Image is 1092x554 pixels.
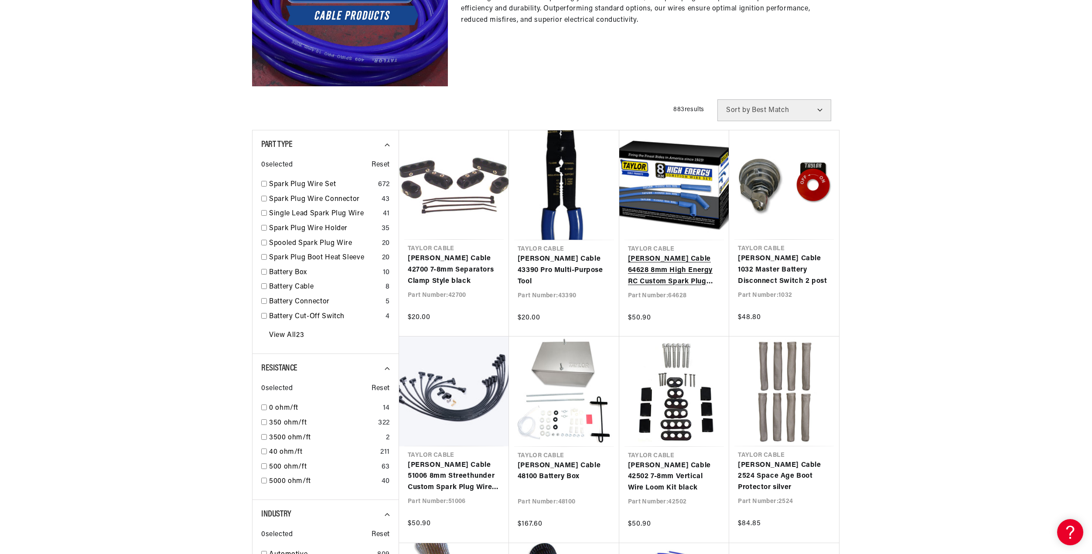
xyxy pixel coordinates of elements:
a: Battery Cable [269,282,382,293]
a: Single Lead Spark Plug Wire [269,208,379,220]
a: Spark Plug Wire Holder [269,223,378,235]
div: 35 [382,223,390,235]
div: 2 [386,432,390,444]
span: Reset [372,383,390,394]
a: Battery Connector [269,296,382,308]
div: 4 [386,311,390,323]
a: [PERSON_NAME] Cable 42502 7-8mm Vertical Wire Loom Kit black [628,460,721,494]
div: 43 [382,194,390,205]
div: 63 [382,462,390,473]
span: Sort by [726,107,750,114]
a: Spooled Spark Plug Wire [269,238,379,249]
a: 350 ohm/ft [269,418,375,429]
a: [PERSON_NAME] Cable 48100 Battery Box [518,460,611,483]
span: Resistance [261,364,297,373]
span: 0 selected [261,529,293,540]
div: 211 [380,447,390,458]
div: 14 [383,403,390,414]
div: 41 [383,208,390,220]
span: Part Type [261,140,292,149]
a: Spark Plug Wire Connector [269,194,378,205]
a: Spark Plug Wire Set [269,179,375,190]
div: 40 [382,476,390,487]
div: 5 [386,296,390,308]
a: 5000 ohm/ft [269,476,378,487]
a: Spark Plug Boot Heat Sleeve [269,252,379,264]
a: [PERSON_NAME] Cable 1032 Master Battery Disconnect Switch 2 post [738,253,830,287]
span: 0 selected [261,383,293,394]
a: [PERSON_NAME] Cable 64628 8mm High Energy RC Custom Spark Plug Wires 8 cyl blue [628,254,721,287]
a: [PERSON_NAME] Cable 43390 Pro Multi-Purpose Tool [518,254,611,287]
div: 10 [383,267,390,279]
div: 672 [378,179,390,190]
span: Reset [372,529,390,540]
div: 20 [382,238,390,249]
div: 20 [382,252,390,264]
a: Battery Box [269,267,379,279]
a: Battery Cut-Off Switch [269,311,382,323]
div: 322 [378,418,390,429]
span: Reset [372,160,390,171]
span: Industry [261,510,291,519]
a: View All 23 [269,330,304,341]
span: 0 selected [261,160,293,171]
a: [PERSON_NAME] Cable 2524 Space Age Boot Protector silver [738,460,830,493]
a: [PERSON_NAME] Cable 42700 7-8mm Separators Clamp Style black [408,253,500,287]
span: 883 results [673,106,704,113]
select: Sort by [717,99,831,121]
a: [PERSON_NAME] Cable 51006 8mm Streethunder Custom Spark Plug Wires 8 cyl black [408,460,500,493]
div: 8 [386,282,390,293]
a: 40 ohm/ft [269,447,377,458]
a: 500 ohm/ft [269,462,378,473]
a: 3500 ohm/ft [269,432,382,444]
a: 0 ohm/ft [269,403,379,414]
